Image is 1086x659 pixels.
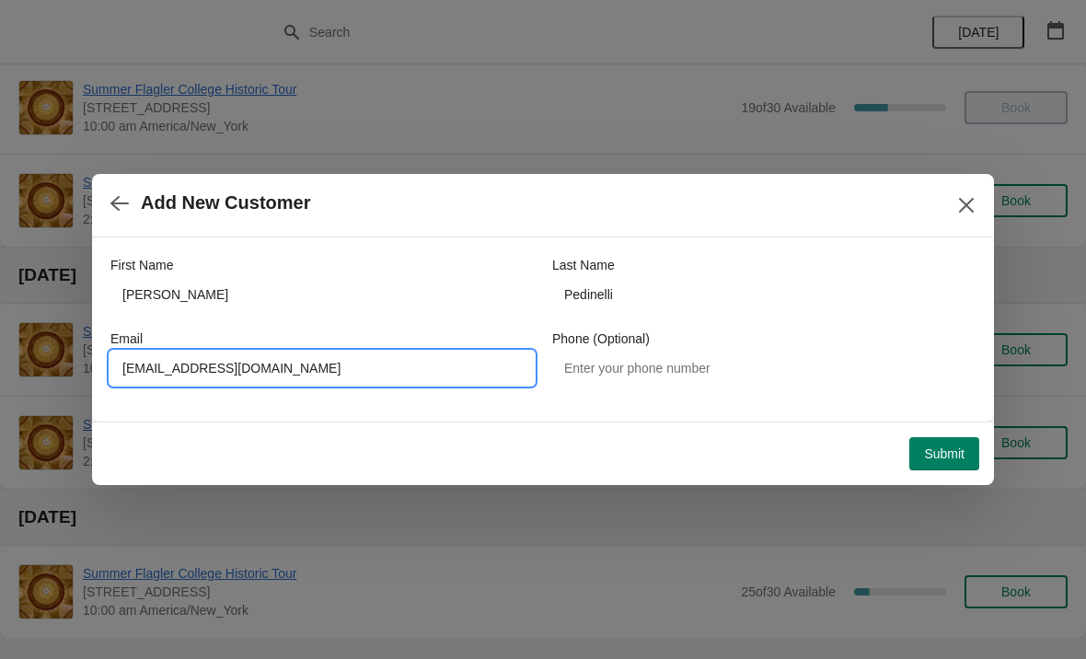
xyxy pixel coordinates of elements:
[909,437,979,470] button: Submit
[110,278,534,311] input: John
[110,329,143,348] label: Email
[552,256,615,274] label: Last Name
[924,446,965,461] span: Submit
[950,189,983,222] button: Close
[552,278,976,311] input: Smith
[141,192,310,214] h2: Add New Customer
[552,329,650,348] label: Phone (Optional)
[110,256,173,274] label: First Name
[110,352,534,385] input: Enter your email
[552,352,976,385] input: Enter your phone number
